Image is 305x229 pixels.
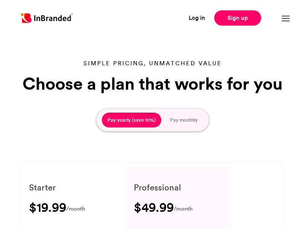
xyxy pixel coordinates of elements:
a: Log in [189,14,205,23]
a: Sign up [214,10,261,26]
p: Simple pricing, unmatched value [21,59,284,68]
span: /month [174,204,193,214]
h6: Starter [29,181,119,194]
img: Inbranded [21,13,73,23]
button: Pay monthly [164,113,204,128]
button: Pay yearly (save 10%) [102,113,161,128]
span: /month [66,204,85,214]
h3: $49.99 [134,201,174,213]
h3: $19.99 [29,201,66,213]
h1: Choose a plan that works for you [21,74,284,94]
h6: Professional [134,181,223,194]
